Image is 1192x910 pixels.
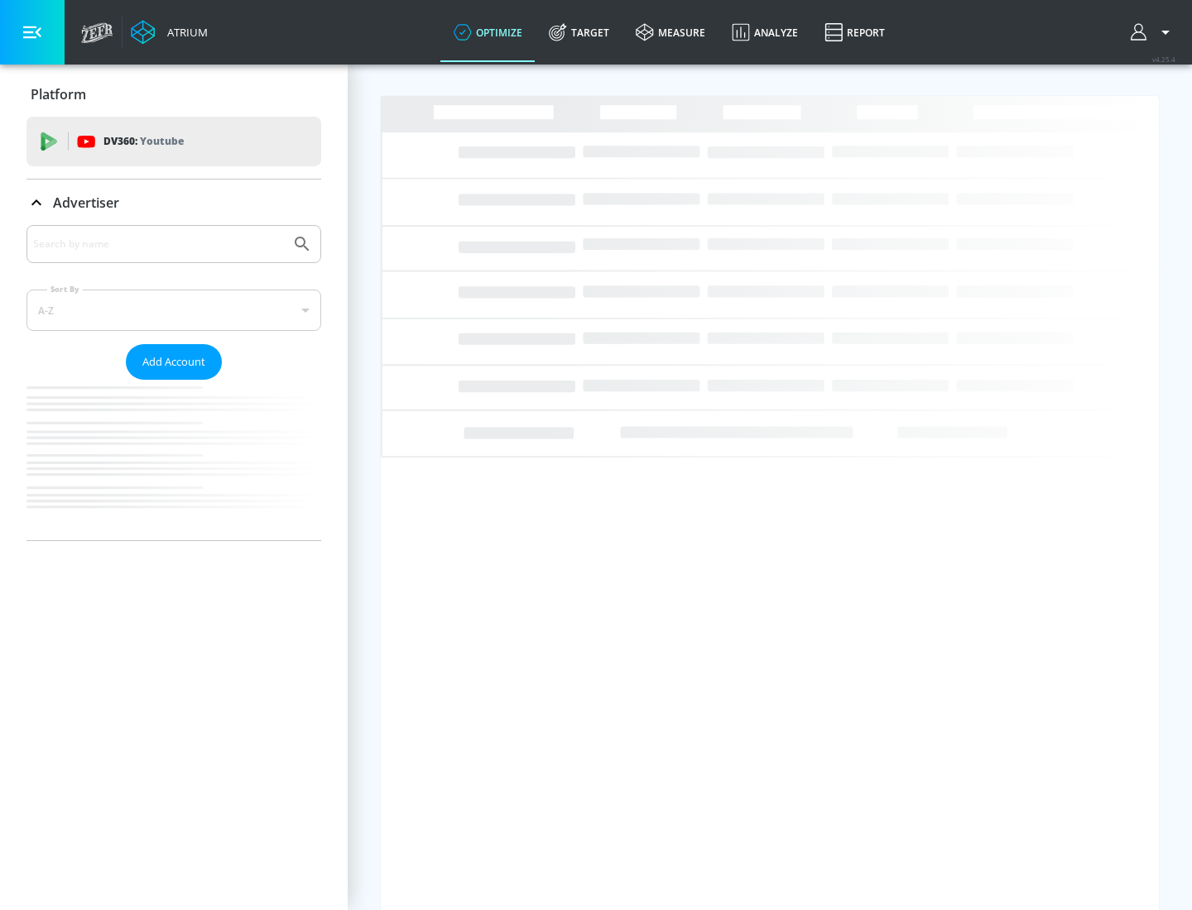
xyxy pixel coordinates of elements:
[811,2,898,62] a: Report
[26,71,321,117] div: Platform
[26,380,321,540] nav: list of Advertiser
[26,117,321,166] div: DV360: Youtube
[142,352,205,371] span: Add Account
[47,284,83,295] label: Sort By
[26,225,321,540] div: Advertiser
[131,20,208,45] a: Atrium
[536,2,622,62] a: Target
[622,2,719,62] a: measure
[440,2,536,62] a: optimize
[126,344,222,380] button: Add Account
[103,132,184,151] p: DV360:
[26,290,321,331] div: A-Z
[31,85,86,103] p: Platform
[140,132,184,150] p: Youtube
[33,233,284,255] input: Search by name
[53,194,119,212] p: Advertiser
[719,2,811,62] a: Analyze
[26,180,321,226] div: Advertiser
[1152,55,1175,64] span: v 4.25.4
[161,25,208,40] div: Atrium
